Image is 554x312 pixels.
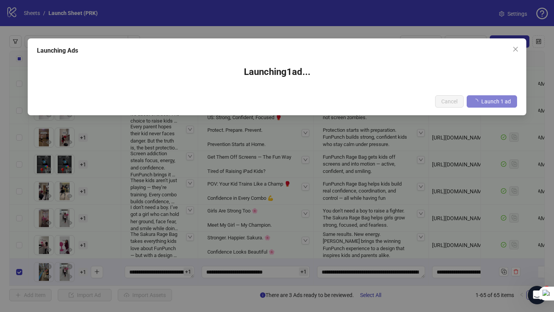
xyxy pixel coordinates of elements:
span: 4 [544,286,550,292]
span: loading [472,98,479,105]
span: close [512,46,519,52]
div: Launching Ads [37,46,517,55]
span: Launch 1 ad [481,98,511,105]
h3: Launching 1 ad ... [45,66,509,78]
button: Close [509,43,522,55]
iframe: Intercom live chat [528,286,546,304]
button: Launch 1 ad [467,95,517,108]
button: Cancel [435,95,464,108]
